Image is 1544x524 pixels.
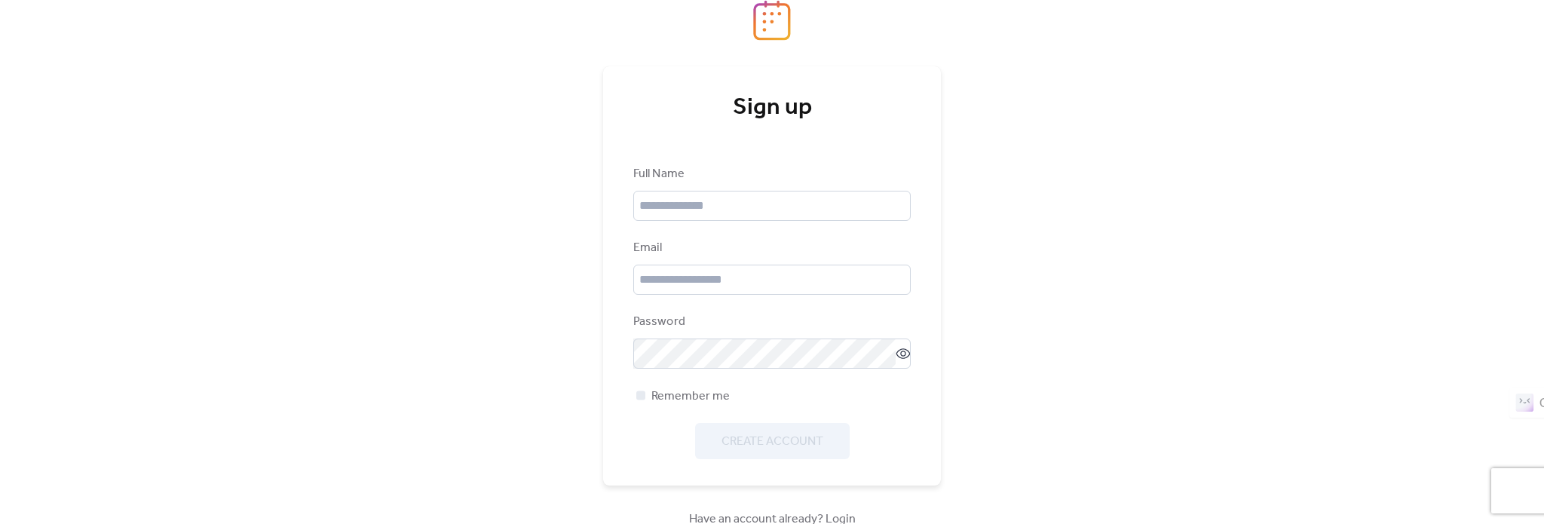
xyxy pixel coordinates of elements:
div: Email [633,239,908,257]
div: Password [633,313,908,331]
span: Remember me [651,388,730,406]
div: Full Name [633,165,908,183]
div: Sign up [633,93,911,123]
